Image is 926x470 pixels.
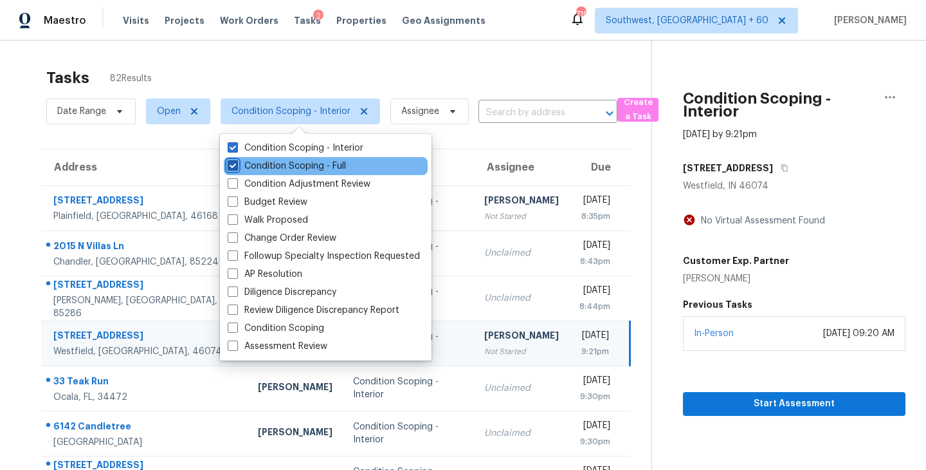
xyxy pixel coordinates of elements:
div: [PERSON_NAME] [484,329,559,345]
span: 82 Results [110,72,152,85]
div: [PERSON_NAME] [258,381,332,397]
span: [PERSON_NAME] [829,14,907,27]
span: Projects [165,14,204,27]
div: Westfield, IN 46074 [683,180,905,193]
div: Not Started [484,345,559,358]
div: 33 Teak Run [53,375,237,391]
div: [PERSON_NAME], [GEOGRAPHIC_DATA], 85286 [53,294,237,320]
div: 710 [576,8,585,21]
h5: [STREET_ADDRESS] [683,162,773,174]
div: [DATE] 09:20 AM [823,327,894,340]
span: Tasks [294,16,321,25]
span: Work Orders [220,14,278,27]
div: [DATE] [579,239,610,255]
span: Create a Task [624,95,652,125]
th: Due [569,149,630,185]
div: 6142 Candletree [53,420,237,436]
th: Address [41,149,248,185]
span: Maestro [44,14,86,27]
div: Condition Scoping - Interior [353,420,463,446]
label: Budget Review [228,196,307,209]
input: Search by address [478,103,581,123]
a: In-Person [694,329,734,338]
h5: Previous Tasks [683,298,905,311]
label: Followup Specialty Inspection Requested [228,250,420,263]
div: [DATE] [579,419,610,435]
button: Copy Address [773,156,790,180]
div: Plainfield, [GEOGRAPHIC_DATA], 46168 [53,210,237,223]
div: 8:35pm [579,210,610,223]
div: Unclaimed [484,292,559,305]
label: Condition Adjustment Review [228,178,370,191]
div: 9:30pm [579,435,610,448]
div: 2015 N Villas Ln [53,240,237,256]
label: Condition Scoping [228,322,324,335]
div: 2 [313,10,323,23]
div: Westfield, [GEOGRAPHIC_DATA], 46074 [53,345,237,358]
div: Unclaimed [484,382,559,395]
button: Open [601,104,619,122]
div: Unclaimed [484,427,559,440]
div: 8:44pm [579,300,610,313]
h2: Tasks [46,71,89,84]
div: [STREET_ADDRESS] [53,194,237,210]
div: [PERSON_NAME] [683,272,789,285]
img: Artifact Not Present Icon [683,213,696,227]
span: Geo Assignments [402,14,486,27]
div: [DATE] [579,284,610,300]
div: [DATE] by 9:21pm [683,128,757,141]
div: Unclaimed [484,247,559,259]
div: [STREET_ADDRESS] [53,329,237,345]
div: No Virtual Assessment Found [696,214,825,227]
span: Start Assessment [693,396,895,412]
label: Diligence Discrepancy [228,286,336,299]
div: [DATE] [579,374,610,390]
h5: Customer Exp. Partner [683,254,789,267]
div: 9:21pm [579,345,610,358]
label: Condition Scoping - Interior [228,142,363,155]
span: Southwest, [GEOGRAPHIC_DATA] + 60 [606,14,768,27]
label: Review Diligence Discrepancy Report [228,304,399,317]
label: Condition Scoping - Full [228,160,346,173]
div: 8:43pm [579,255,610,268]
span: Date Range [57,105,106,118]
button: Start Assessment [683,392,905,416]
div: Condition Scoping - Interior [353,375,463,401]
span: Visits [123,14,149,27]
div: [GEOGRAPHIC_DATA] [53,436,237,449]
div: Chandler, [GEOGRAPHIC_DATA], 85224 [53,256,237,268]
button: Create a Task [617,98,658,122]
span: Open [157,105,181,118]
th: Assignee [474,149,569,185]
label: AP Resolution [228,268,302,281]
label: Walk Proposed [228,214,308,227]
span: Condition Scoping - Interior [232,105,350,118]
div: 9:30pm [579,390,610,403]
span: Properties [336,14,386,27]
div: [STREET_ADDRESS] [53,278,237,294]
div: Not Started [484,210,559,223]
div: [DATE] [579,329,610,345]
div: [PERSON_NAME] [258,426,332,442]
div: [PERSON_NAME] [484,194,559,210]
span: Assignee [401,105,439,118]
div: Ocala, FL, 34472 [53,391,237,404]
div: [DATE] [579,194,610,210]
label: Change Order Review [228,232,336,245]
h2: Condition Scoping - Interior [683,92,875,118]
label: Assessment Review [228,340,327,353]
